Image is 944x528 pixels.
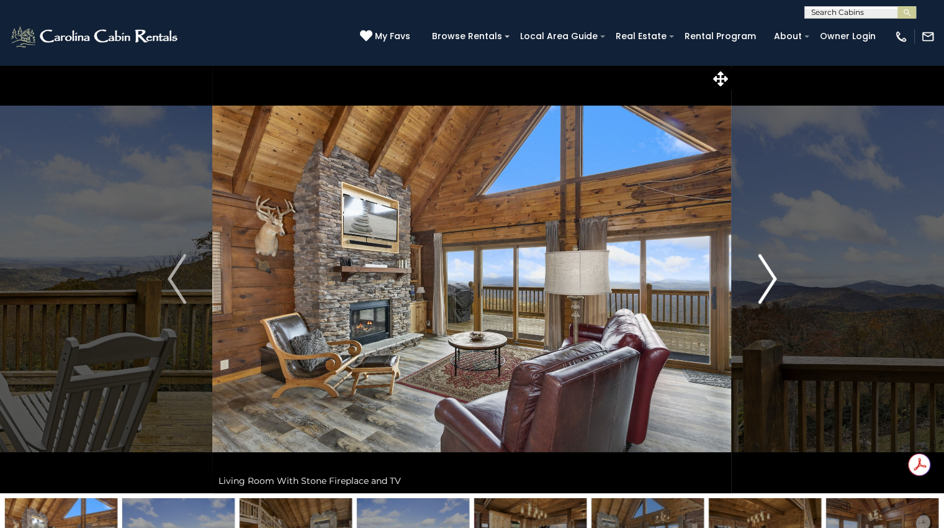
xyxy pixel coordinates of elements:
[9,24,181,49] img: White-1-2.png
[732,65,803,493] button: Next
[894,30,908,43] img: phone-regular-white.png
[426,27,508,46] a: Browse Rentals
[212,468,731,493] div: Living Room With Stone Fireplace and TV
[142,65,213,493] button: Previous
[360,30,413,43] a: My Favs
[814,27,882,46] a: Owner Login
[678,27,762,46] a: Rental Program
[921,30,935,43] img: mail-regular-white.png
[375,30,410,43] span: My Favs
[768,27,808,46] a: About
[514,27,604,46] a: Local Area Guide
[609,27,673,46] a: Real Estate
[758,254,776,304] img: arrow
[168,254,186,304] img: arrow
